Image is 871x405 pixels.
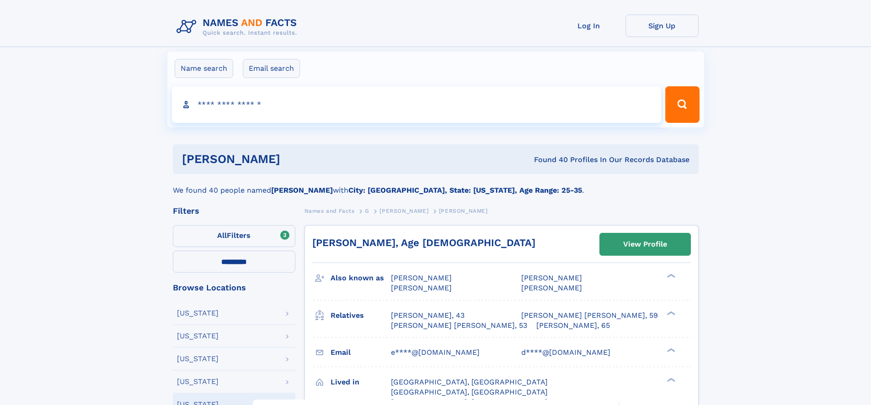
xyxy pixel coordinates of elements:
[173,284,295,292] div: Browse Locations
[391,274,452,282] span: [PERSON_NAME]
[379,205,428,216] a: [PERSON_NAME]
[331,345,391,360] h3: Email
[217,231,227,240] span: All
[175,59,233,78] label: Name search
[365,205,369,216] a: G
[173,207,295,215] div: Filters
[331,270,391,286] h3: Also known as
[665,86,699,123] button: Search Button
[391,388,548,396] span: [GEOGRAPHIC_DATA], [GEOGRAPHIC_DATA]
[391,321,527,331] a: [PERSON_NAME] [PERSON_NAME], 53
[177,310,219,317] div: [US_STATE]
[379,208,428,214] span: [PERSON_NAME]
[172,86,662,123] input: search input
[623,234,667,255] div: View Profile
[552,15,625,37] a: Log In
[521,284,582,292] span: [PERSON_NAME]
[665,273,676,279] div: ❯
[331,308,391,323] h3: Relatives
[391,310,465,321] a: [PERSON_NAME], 43
[407,155,689,165] div: Found 40 Profiles In Our Records Database
[182,153,407,165] h1: [PERSON_NAME]
[665,347,676,353] div: ❯
[391,284,452,292] span: [PERSON_NAME]
[271,186,333,195] b: [PERSON_NAME]
[173,15,305,39] img: Logo Names and Facts
[391,378,548,386] span: [GEOGRAPHIC_DATA], [GEOGRAPHIC_DATA]
[305,205,355,216] a: Names and Facts
[600,233,690,255] a: View Profile
[665,377,676,383] div: ❯
[521,310,658,321] a: [PERSON_NAME] [PERSON_NAME], 59
[243,59,300,78] label: Email search
[177,332,219,340] div: [US_STATE]
[348,186,582,195] b: City: [GEOGRAPHIC_DATA], State: [US_STATE], Age Range: 25-35
[331,374,391,390] h3: Lived in
[177,355,219,363] div: [US_STATE]
[665,310,676,316] div: ❯
[439,208,488,214] span: [PERSON_NAME]
[365,208,369,214] span: G
[177,378,219,385] div: [US_STATE]
[312,237,535,248] a: [PERSON_NAME], Age [DEMOGRAPHIC_DATA]
[536,321,610,331] a: [PERSON_NAME], 65
[173,225,295,247] label: Filters
[173,174,699,196] div: We found 40 people named with .
[521,274,582,282] span: [PERSON_NAME]
[625,15,699,37] a: Sign Up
